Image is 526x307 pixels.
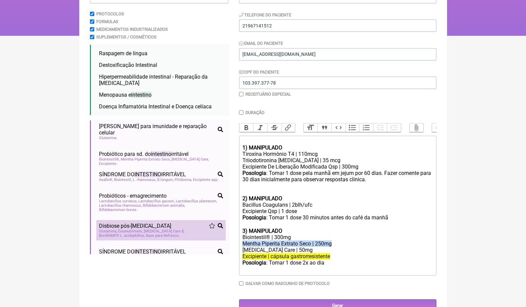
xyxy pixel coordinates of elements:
button: Italic [253,123,267,132]
button: Strikethrough [267,123,281,132]
span: Excipiente qsp [193,178,218,182]
span: Doença Inflamatória Intestinal e Doença celíaca [99,103,212,110]
span: Menopausa e [99,92,151,98]
div: [MEDICAL_DATA] Care | 50mg [242,247,432,253]
strong: Posologia [242,214,266,221]
button: Decrease Level [373,123,387,132]
span: Piridoxina [175,178,192,182]
button: Numbers [359,123,373,132]
div: : Tomar 1 dose 2x ao dia ㅤ [242,260,432,273]
div: : Tomar 1 dose 30 minutos antes do café da manhã ㅤ [242,214,432,228]
span: B.longum [157,178,174,182]
button: Heading [304,123,318,132]
span: Biointestil [114,178,132,182]
div: Mentha Piperita Extrato Seco | 250mg [242,240,432,247]
div: Bacillus Coagulans | 2blh/ufc [242,202,432,208]
strong: 1) MANIPULADO [242,144,282,151]
span: L. rhamnosus [133,178,156,182]
button: Link [281,123,295,132]
div: Excipiente Qsp | 1 dose [242,208,432,214]
span: Lactobacillus plantarum [176,199,217,203]
strong: Posologia [242,260,266,266]
span: intestino [131,92,151,98]
span: Disbiose pós-[MEDICAL_DATA] [99,223,171,229]
span: Biointestil® [99,157,120,162]
span: Bio-MAMPS L. acidophillus [99,233,145,238]
label: Medicamentos Industrializados [96,27,168,32]
span: Mentha Piperita Extrato Seco [121,157,171,162]
div: Tiroxina Hormônio T4 | 110mcg [242,151,432,157]
button: Code [331,123,345,132]
label: CPF do Paciente [239,70,279,75]
span: Lactobacillus rhamnosus [99,203,142,208]
del: Excipiente | cápsula gastrorresistente [242,253,330,260]
div: Excipiente De Liberação Modificada Qsp | 300mg [242,164,432,170]
div: Triiodotironina [MEDICAL_DATA] | 35 mcg [242,157,432,164]
div: : Tomar 1 dose pela manhã em jejum por 60 dias. Fazer comente para 30 dias inicialmente para obse... [242,170,432,189]
span: SÍNDROME DO IRRITÁVEL [99,171,186,178]
span: INTESTINO [134,248,161,255]
button: Bullets [345,123,359,132]
button: Bold [239,123,253,132]
label: Duração [245,110,265,115]
span: intestino [151,151,171,157]
span: Bifidobacterium animalis [143,203,185,208]
span: Probióticos - emagrecimento [99,193,167,199]
span: Asafin® [99,178,113,182]
label: Salvar como rascunho de Protocolo [245,281,330,286]
label: Suplementos / Cosméticos [96,34,156,39]
strong: 3) MANIPULADO [242,228,282,234]
span: Hiperpermeabilidade intestinal - Reparação da [MEDICAL_DATA] [99,74,208,86]
button: Quote [317,123,331,132]
span: SÍNDROME DO IRRITÁVEL [99,248,186,255]
strong: 2) MANIPULADO [242,195,282,202]
span: Raspagem de língua [99,50,147,57]
span: [PERSON_NAME] para imunidade e reparação celular [99,123,215,136]
button: Increase Level [387,123,401,132]
span: Lactobacillus gasseri [138,199,175,203]
strong: Posologia [242,170,266,176]
span: Exsynutriment [118,229,143,233]
div: Biointestil® | 300mg [242,234,432,240]
button: Attach Files [410,123,424,132]
span: Excipiente [99,162,117,166]
span: Glutamina [99,136,117,140]
span: Glutamina [99,229,117,233]
label: Protocolos [96,11,124,16]
span: Base para Refresco [146,233,180,238]
span: Probiótico para sd. do irritável [99,151,189,157]
span: INTESTINO [134,171,161,178]
label: Email do Paciente [239,41,283,46]
span: Bifidobacterium brevis [99,208,137,212]
span: Destoxificação Intestinal [99,62,157,68]
label: Receituário Especial [245,92,291,97]
span: [MEDICAL_DATA] Care [172,157,209,162]
label: Formulas [96,19,118,24]
label: Telefone do Paciente [239,12,292,17]
span: Lactobacillus curvatus [99,199,137,203]
span: [MEDICAL_DATA] Care 8 [144,229,184,233]
button: Undo [432,123,446,132]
